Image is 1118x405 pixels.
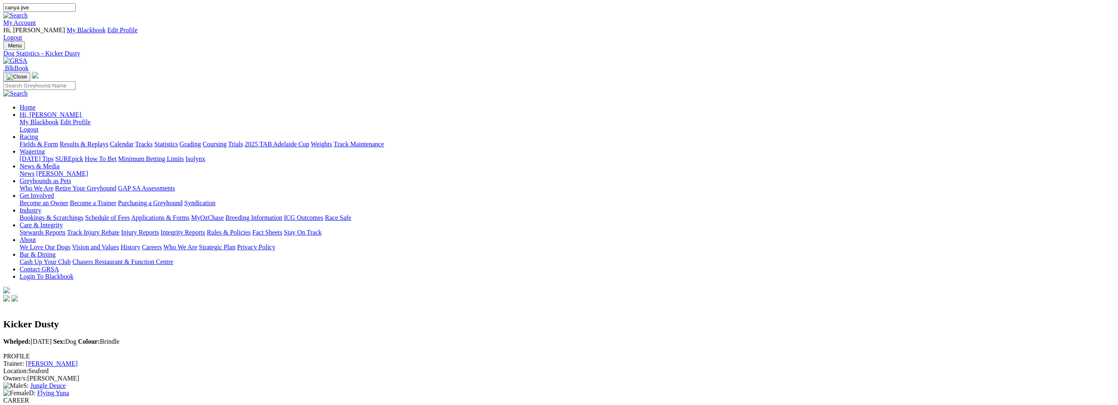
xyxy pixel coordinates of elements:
img: Search [3,90,28,97]
span: Menu [8,43,22,49]
span: Hi, [PERSON_NAME] [20,111,81,118]
a: Wagering [20,148,45,155]
input: Search [3,81,76,90]
a: Statistics [154,141,178,148]
a: Home [20,104,36,111]
a: My Blackbook [67,27,106,34]
img: Close [7,74,27,80]
a: Logout [3,34,22,41]
div: Get Involved [20,199,1115,207]
div: Wagering [20,155,1115,163]
div: Seaford [3,367,1115,375]
a: Injury Reports [121,229,159,236]
img: logo-grsa-white.png [3,287,10,293]
a: Weights [311,141,332,148]
a: My Blackbook [20,119,59,125]
img: Male [3,382,23,389]
a: Results & Replays [60,141,108,148]
div: Care & Integrity [20,229,1115,236]
div: Greyhounds as Pets [20,185,1115,192]
a: News [20,170,34,177]
a: Edit Profile [107,27,138,34]
a: We Love Our Dogs [20,244,70,251]
a: Privacy Policy [237,244,275,251]
a: 2025 TAB Adelaide Cup [245,141,309,148]
a: Vision and Values [72,244,119,251]
a: Chasers Restaurant & Function Centre [72,258,173,265]
button: Toggle navigation [3,72,30,81]
a: Strategic Plan [199,244,235,251]
a: Minimum Betting Limits [118,155,184,162]
input: Search [3,3,76,12]
a: Fact Sheets [252,229,282,236]
a: Stay On Track [284,229,321,236]
img: Search [3,12,28,19]
a: Retire Your Greyhound [55,185,116,192]
a: Stewards Reports [20,229,65,236]
a: [PERSON_NAME] [36,170,88,177]
a: BlkBook [3,65,29,72]
a: Contact GRSA [20,266,59,273]
a: Become a Trainer [70,199,116,206]
b: Colour: [78,338,100,345]
b: Whelped: [3,338,31,345]
div: Bar & Dining [20,258,1115,266]
a: Trials [228,141,243,148]
span: Trainer: [3,360,24,367]
a: Login To Blackbook [20,273,74,280]
a: Greyhounds as Pets [20,177,71,184]
a: Fields & Form [20,141,58,148]
span: Brindle [78,338,119,345]
span: Location: [3,367,28,374]
a: Integrity Reports [161,229,205,236]
a: [DATE] Tips [20,155,54,162]
div: Racing [20,141,1115,148]
img: twitter.svg [11,295,18,302]
span: BlkBook [5,65,29,72]
a: Flying Yuna [37,389,69,396]
b: Sex: [53,338,65,345]
a: Applications & Forms [131,214,190,221]
a: Track Injury Rebate [67,229,119,236]
a: Edit Profile [60,119,91,125]
a: [PERSON_NAME] [26,360,78,367]
a: Careers [142,244,162,251]
a: Schedule of Fees [85,214,129,221]
a: Rules & Policies [207,229,251,236]
div: Industry [20,214,1115,222]
div: [PERSON_NAME] [3,375,1115,382]
a: Calendar [110,141,134,148]
a: Tracks [135,141,153,148]
a: Bar & Dining [20,251,56,258]
a: Logout [20,126,38,133]
a: Who We Are [20,185,54,192]
a: Track Maintenance [334,141,384,148]
div: About [20,244,1115,251]
div: My Account [3,27,1115,41]
a: Bookings & Scratchings [20,214,83,221]
a: Grading [180,141,201,148]
a: News & Media [20,163,60,170]
a: Jungle Deuce [30,382,66,389]
a: Race Safe [325,214,351,221]
a: Dog Statistics - Kicker Dusty [3,50,1115,57]
a: Hi, [PERSON_NAME] [20,111,83,118]
a: How To Bet [85,155,117,162]
span: D: [3,389,36,396]
a: My Account [3,19,36,26]
a: Purchasing a Greyhound [118,199,183,206]
a: Racing [20,133,38,140]
img: GRSA [3,57,27,65]
span: Dog [53,338,76,345]
a: SUREpick [55,155,83,162]
a: GAP SA Assessments [118,185,175,192]
a: Breeding Information [225,214,282,221]
button: Toggle navigation [3,41,25,50]
div: News & Media [20,170,1115,177]
div: Hi, [PERSON_NAME] [20,119,1115,133]
a: Who We Are [163,244,197,251]
a: Get Involved [20,192,54,199]
a: ICG Outcomes [284,214,323,221]
a: Cash Up Your Club [20,258,71,265]
div: PROFILE [3,353,1115,360]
